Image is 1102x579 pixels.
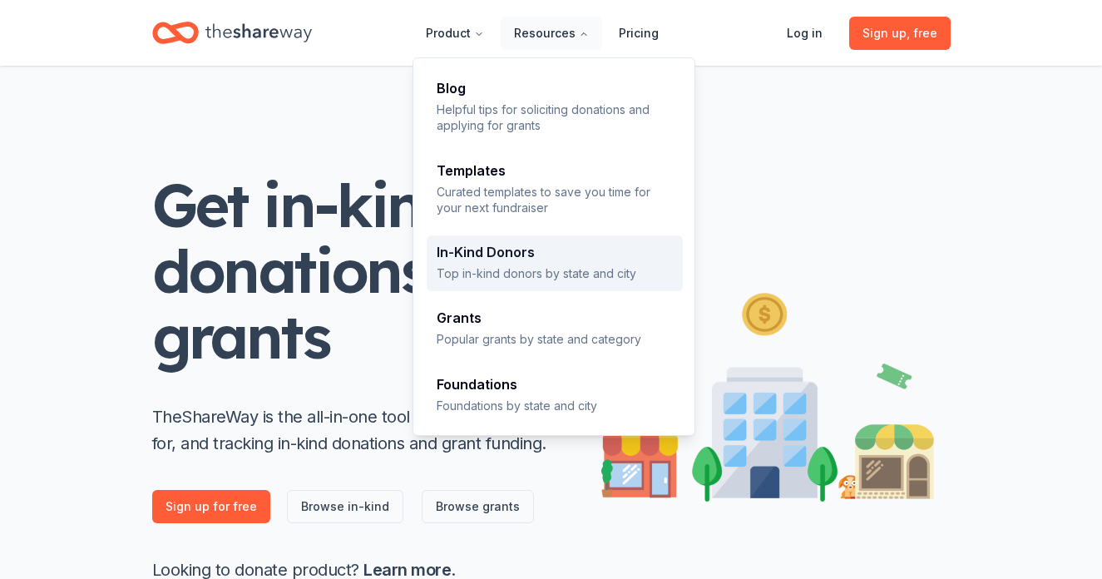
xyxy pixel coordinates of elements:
[422,490,534,523] a: Browse grants
[605,17,672,50] a: Pricing
[849,17,951,50] a: Sign up, free
[427,154,683,226] a: TemplatesCurated templates to save you time for your next fundraiser
[427,72,683,144] a: BlogHelpful tips for soliciting donations and applying for grants
[152,13,312,52] a: Home
[413,13,672,52] nav: Main
[287,490,403,523] a: Browse in-kind
[413,58,696,437] div: Resources
[437,398,673,413] p: Foundations by state and city
[437,184,673,216] p: Curated templates to save you time for your next fundraiser
[437,311,673,324] div: Grants
[773,17,836,50] a: Log in
[437,82,673,95] div: Blog
[413,17,497,50] button: Product
[152,172,568,370] h1: Get in-kind donations and grants
[152,403,568,457] p: TheShareWay is the all-in-one tool for finding, applying for, and tracking in-kind donations and ...
[862,23,937,43] span: Sign up
[907,26,937,40] span: , free
[437,101,673,134] p: Helpful tips for soliciting donations and applying for grants
[427,301,683,357] a: GrantsPopular grants by state and category
[437,331,673,347] p: Popular grants by state and category
[427,368,683,423] a: FoundationsFoundations by state and city
[501,17,602,50] button: Resources
[437,164,673,177] div: Templates
[601,286,934,502] img: Illustration for landing page
[437,245,673,259] div: In-Kind Donors
[437,265,673,281] p: Top in-kind donors by state and city
[152,490,270,523] a: Sign up for free
[437,378,673,391] div: Foundations
[427,235,683,291] a: In-Kind DonorsTop in-kind donors by state and city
